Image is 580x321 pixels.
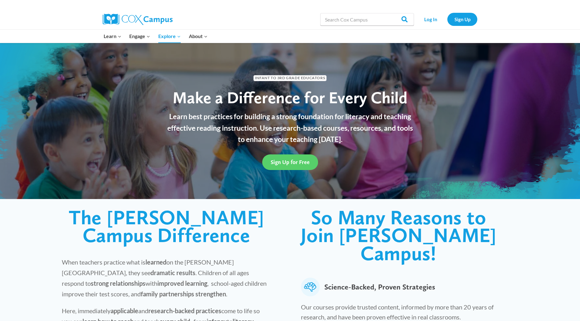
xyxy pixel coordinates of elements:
[148,307,221,314] strong: research-backed practices
[253,75,327,81] span: Infant to 3rd Grade Educators
[271,159,310,165] span: Sign Up for Free
[69,205,264,247] span: The [PERSON_NAME] Campus Difference
[417,13,444,26] a: Log In
[301,205,496,265] span: So Many Reasons to Join [PERSON_NAME] Campus!
[157,280,207,287] strong: improved learning
[103,14,173,25] img: Cox Campus
[145,258,166,266] strong: learned
[189,32,208,40] span: About
[104,32,121,40] span: Learn
[447,13,477,26] a: Sign Up
[62,258,267,298] span: When teachers practice what is on the [PERSON_NAME][GEOGRAPHIC_DATA], they see . Children of all ...
[320,13,414,26] input: Search Cox Campus
[158,32,181,40] span: Explore
[129,32,150,40] span: Engage
[141,290,226,298] strong: family partnerships strengthen
[100,30,211,43] nav: Primary Navigation
[91,280,145,287] strong: strong relationships
[417,13,477,26] nav: Secondary Navigation
[150,269,195,276] strong: dramatic results
[173,88,407,107] span: Make a Difference for Every Child
[324,278,435,296] span: Science-Backed, Proven Strategies
[164,111,416,145] p: Learn best practices for building a strong foundation for literacy and teaching effective reading...
[111,307,138,314] strong: applicable
[262,154,318,170] a: Sign Up for Free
